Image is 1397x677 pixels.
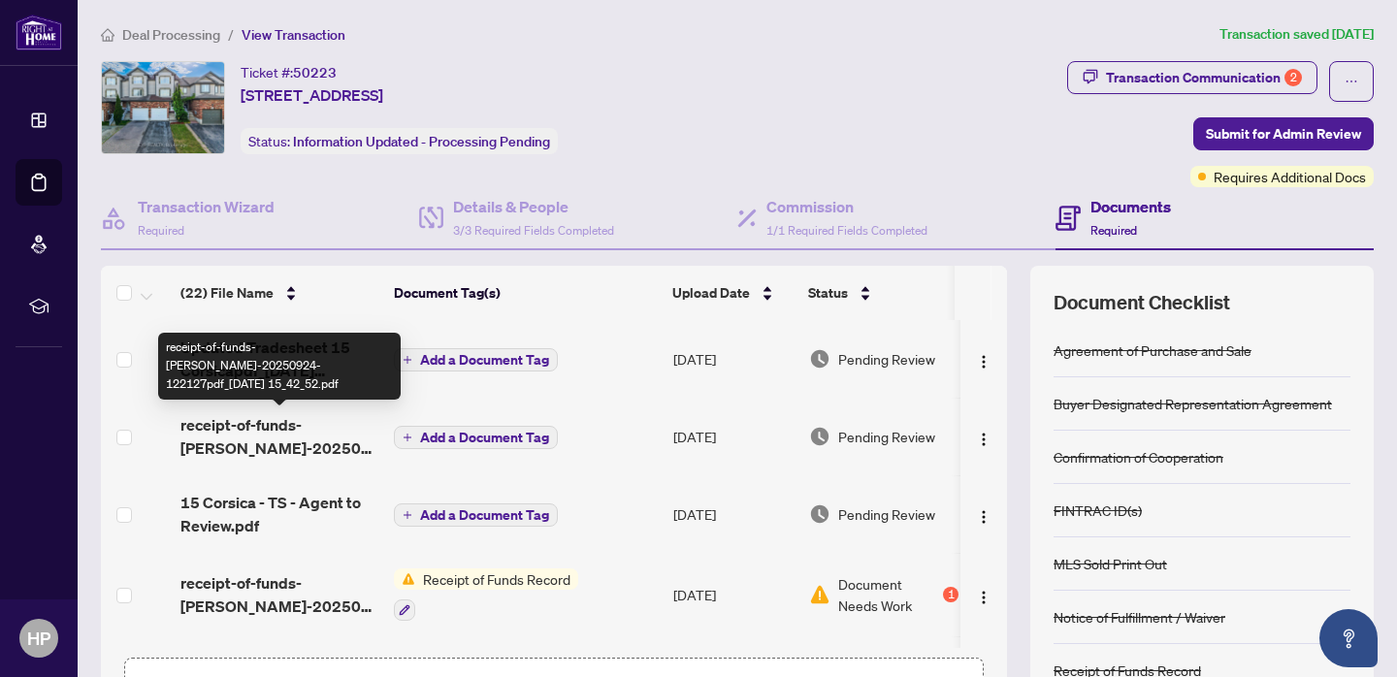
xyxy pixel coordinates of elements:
span: Pending Review [838,426,935,447]
div: Confirmation of Cooperation [1054,446,1223,467]
span: Document Checklist [1054,289,1230,316]
span: receipt-of-funds-[PERSON_NAME]-20250924-122127pdf_[DATE] 15_42_52.pdf [180,413,378,460]
div: FINTRAC ID(s) [1054,500,1142,521]
img: Document Status [809,348,830,370]
img: Document Status [809,426,830,447]
img: Document Status [809,503,830,525]
div: Transaction Communication [1106,62,1302,93]
button: Logo [968,499,999,530]
button: Add a Document Tag [394,425,558,450]
span: plus [403,355,412,365]
img: logo [16,15,62,50]
div: Agreement of Purchase and Sale [1054,339,1251,361]
img: IMG-X12318870_1.jpg [102,62,224,153]
div: Status: [241,128,558,154]
span: 50223 [293,64,337,81]
li: / [228,23,234,46]
div: receipt-of-funds-[PERSON_NAME]-20250924-122127pdf_[DATE] 15_42_52.pdf [158,333,401,400]
div: 2 [1284,69,1302,86]
h4: Details & People [453,195,614,218]
span: Information Updated - Processing Pending [293,133,550,150]
span: Required [1090,223,1137,238]
span: Requires Additional Docs [1214,166,1366,187]
span: [STREET_ADDRESS] [241,83,383,107]
td: [DATE] [666,320,801,398]
img: Logo [976,590,991,605]
img: Status Icon [394,568,415,590]
span: Pending Review [838,503,935,525]
button: Logo [968,579,999,610]
h4: Commission [766,195,927,218]
td: [DATE] [666,475,801,553]
div: 1 [943,587,958,602]
span: View Transaction [242,26,345,44]
span: Document Needs Work [838,573,939,616]
span: (22) File Name [180,282,274,304]
h4: Transaction Wizard [138,195,275,218]
div: Notice of Fulfillment / Waiver [1054,606,1225,628]
span: 3/3 Required Fields Completed [453,223,614,238]
span: Receipt of Funds Record [415,568,578,590]
span: Add a Document Tag [420,431,549,444]
button: Logo [968,343,999,374]
th: (22) File Name [173,266,386,320]
span: Status [808,282,848,304]
span: Submit for Admin Review [1206,118,1361,149]
td: [DATE] [666,398,801,475]
img: Document Status [809,584,830,605]
button: Status IconReceipt of Funds Record [394,568,578,621]
div: Buyer Designated Representation Agreement [1054,393,1332,414]
th: Status [800,266,965,320]
span: 1/1 Required Fields Completed [766,223,927,238]
span: Add a Document Tag [420,353,549,367]
h4: Documents [1090,195,1171,218]
button: Add a Document Tag [394,503,558,527]
span: HP [27,625,50,652]
div: MLS Sold Print Out [1054,553,1167,574]
th: Document Tag(s) [386,266,665,320]
span: ellipsis [1345,75,1358,88]
td: [DATE] [666,553,801,636]
th: Upload Date [665,266,800,320]
button: Submit for Admin Review [1193,117,1374,150]
span: Upload Date [672,282,750,304]
button: Add a Document Tag [394,502,558,528]
span: home [101,28,114,42]
span: plus [403,433,412,442]
button: Open asap [1319,609,1378,667]
article: Transaction saved [DATE] [1219,23,1374,46]
img: Logo [976,354,991,370]
span: 15 Corsica - TS - Agent to Review.pdf [180,491,378,537]
button: Add a Document Tag [394,426,558,449]
span: Required [138,223,184,238]
div: Ticket #: [241,61,337,83]
button: Logo [968,421,999,452]
button: Add a Document Tag [394,347,558,372]
span: receipt-of-funds-[PERSON_NAME]-20250924-122127.pdf [180,571,378,618]
span: plus [403,510,412,520]
button: Add a Document Tag [394,348,558,371]
img: Logo [976,509,991,525]
span: Pending Review [838,348,935,370]
img: Logo [976,432,991,447]
span: Add a Document Tag [420,508,549,522]
button: Transaction Communication2 [1067,61,1317,94]
span: Deal Processing [122,26,220,44]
